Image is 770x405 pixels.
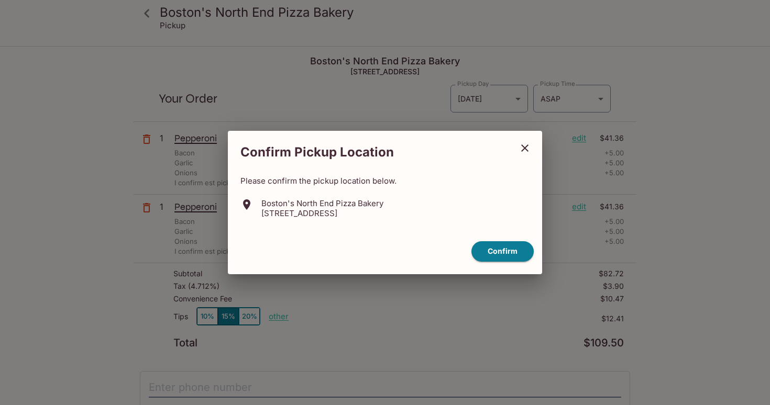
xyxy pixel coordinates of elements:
[261,208,383,218] p: [STREET_ADDRESS]
[228,139,512,165] h2: Confirm Pickup Location
[240,176,530,186] p: Please confirm the pickup location below.
[261,198,383,208] p: Boston's North End Pizza Bakery
[471,241,534,262] button: confirm
[512,135,538,161] button: close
